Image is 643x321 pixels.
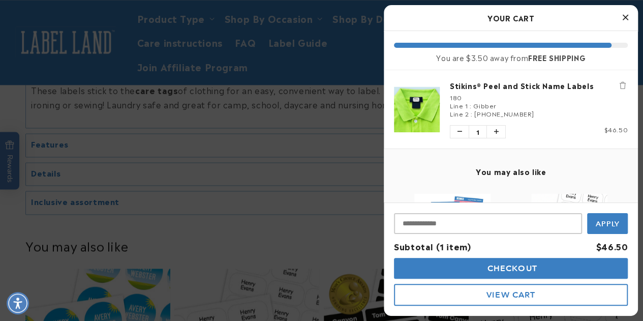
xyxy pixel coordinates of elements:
[474,109,534,118] span: [PHONE_NUMBER]
[394,53,628,62] div: You are $3.50 away from
[531,194,607,270] img: View Stick N' Wear Stikins® Labels
[7,292,29,314] div: Accessibility Menu
[470,101,472,110] span: :
[450,101,468,110] span: Line 1
[8,240,129,270] iframe: Sign Up via Text for Offers
[450,126,469,138] button: Decrease quantity of Stikins® Peel and Stick Name Labels
[394,240,471,252] span: Subtotal (1 item)
[394,86,440,132] img: Stikins® Peel and Stick Name Labels
[394,258,628,279] button: Checkout
[528,52,586,63] b: FREE SHIPPING
[450,109,469,118] span: Line 2
[587,213,628,234] button: Apply
[486,290,535,300] span: View Cart
[485,264,537,273] span: Checkout
[596,219,620,228] span: Apply
[618,10,633,25] button: Close Cart
[394,10,628,25] h2: Your Cart
[168,4,198,34] button: Close gorgias live chat
[450,93,628,101] div: 180
[394,284,628,306] button: View Cart
[414,194,491,270] img: View Clothing Dots
[469,126,487,138] span: 1
[596,239,628,254] div: $46.50
[394,213,582,234] input: Input Discount
[394,70,628,149] li: product
[487,126,505,138] button: Increase quantity of Stikins® Peel and Stick Name Labels
[9,13,132,25] textarea: Type your message here
[604,125,628,134] span: $46.50
[473,101,497,110] span: Gibber
[394,167,628,176] h4: You may also like
[471,109,473,118] span: :
[450,80,628,91] a: Stikins® Peel and Stick Name Labels
[618,80,628,91] button: Remove Stikins® Peel and Stick Name Labels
